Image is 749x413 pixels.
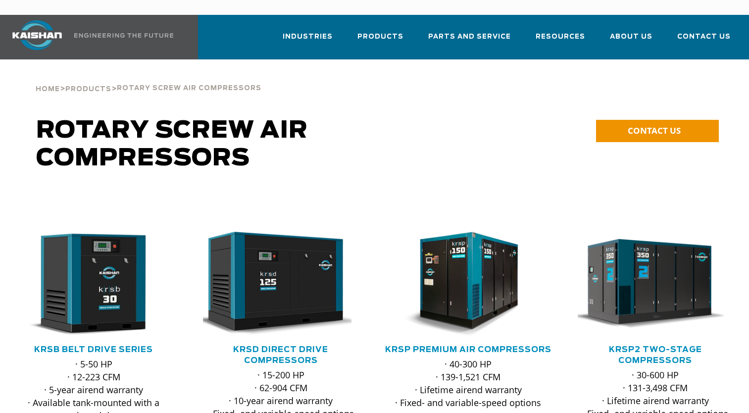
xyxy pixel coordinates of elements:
[677,31,731,43] span: Contact Us
[391,358,546,409] p: · 40-300 HP · 139-1,521 CFM · Lifetime airend warranty · Fixed- and variable-speed options
[36,59,261,97] div: > >
[117,85,261,92] span: Rotary Screw Air Compressors
[536,31,585,43] span: Resources
[596,120,719,142] a: CONTACT US
[357,24,403,57] a: Products
[36,119,308,170] span: Rotary Screw Air Compressors
[628,125,681,136] span: CONTACT US
[203,232,358,337] div: krsd125
[536,24,585,57] a: Resources
[65,86,111,93] span: Products
[428,24,511,57] a: Parts and Service
[283,31,333,43] span: Industries
[428,31,511,43] span: Parts and Service
[36,84,60,93] a: Home
[570,232,726,337] img: krsp350
[610,31,652,43] span: About Us
[233,346,328,364] a: KRSD Direct Drive Compressors
[34,346,153,354] a: KRSB Belt Drive Series
[391,232,546,337] div: krsp150
[610,24,652,57] a: About Us
[357,31,403,43] span: Products
[677,24,731,57] a: Contact Us
[385,346,551,354] a: KRSP Premium Air Compressors
[383,232,539,337] img: krsp150
[74,33,173,38] img: Engineering the future
[65,84,111,93] a: Products
[283,24,333,57] a: Industries
[8,232,164,337] img: krsb30
[196,232,351,337] img: krsd125
[36,86,60,93] span: Home
[609,346,702,364] a: KRSP2 Two-Stage Compressors
[578,232,733,337] div: krsp350
[16,232,171,337] div: krsb30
